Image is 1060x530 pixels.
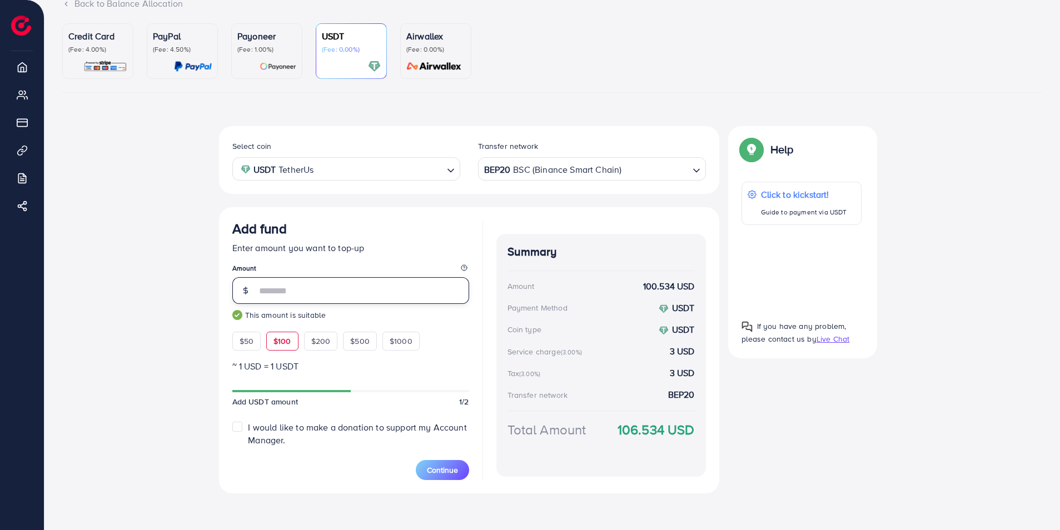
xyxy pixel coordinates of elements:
[478,141,539,152] label: Transfer network
[317,161,442,178] input: Search for option
[741,321,753,332] img: Popup guide
[311,336,331,347] span: $200
[68,29,127,43] p: Credit Card
[232,263,469,277] legend: Amount
[237,45,296,54] p: (Fee: 1.00%)
[507,346,585,357] div: Service charge
[240,336,253,347] span: $50
[237,29,296,43] p: Payoneer
[643,280,695,293] strong: 100.534 USD
[416,460,469,480] button: Continue
[672,323,695,336] strong: USDT
[232,221,287,237] h3: Add fund
[507,368,544,379] div: Tax
[519,369,540,378] small: (3.00%)
[507,420,586,439] div: Total Amount
[241,164,251,174] img: coin
[761,206,847,219] p: Guide to payment via USDT
[232,241,469,254] p: Enter amount you want to top-up
[484,162,511,178] strong: BEP20
[817,333,849,344] span: Live Chat
[618,420,695,439] strong: 106.534 USD
[153,45,212,54] p: (Fee: 4.50%)
[406,29,465,43] p: Airwallex
[153,29,212,43] p: PayPal
[350,336,370,347] span: $500
[741,139,762,159] img: Popup guide
[278,162,313,178] span: TetherUs
[507,389,568,401] div: Transfer network
[368,60,381,73] img: card
[668,388,695,401] strong: BEP20
[253,162,276,178] strong: USDT
[403,60,465,73] img: card
[232,359,469,373] p: ~ 1 USD = 1 USDT
[232,396,298,407] span: Add USDT amount
[659,326,669,336] img: coin
[232,309,469,321] small: This amount is suitable
[232,141,272,152] label: Select coin
[659,304,669,314] img: coin
[322,29,381,43] p: USDT
[507,302,568,313] div: Payment Method
[260,60,296,73] img: card
[1013,480,1052,522] iframe: Chat
[322,45,381,54] p: (Fee: 0.00%)
[672,302,695,314] strong: USDT
[174,60,212,73] img: card
[68,45,127,54] p: (Fee: 4.00%)
[670,345,695,358] strong: 3 USD
[761,188,847,201] p: Click to kickstart!
[478,157,706,180] div: Search for option
[507,324,541,335] div: Coin type
[248,421,466,446] span: I would like to make a donation to support my Account Manager.
[11,16,31,36] img: logo
[427,464,458,476] span: Continue
[390,336,412,347] span: $1000
[741,321,847,344] span: If you have any problem, please contact us by
[623,161,688,178] input: Search for option
[561,348,582,357] small: (3.00%)
[507,245,695,259] h4: Summary
[507,281,535,292] div: Amount
[232,310,242,320] img: guide
[83,60,127,73] img: card
[459,396,469,407] span: 1/2
[273,336,291,347] span: $100
[513,162,621,178] span: BSC (Binance Smart Chain)
[670,367,695,379] strong: 3 USD
[406,45,465,54] p: (Fee: 0.00%)
[232,157,460,180] div: Search for option
[770,143,794,156] p: Help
